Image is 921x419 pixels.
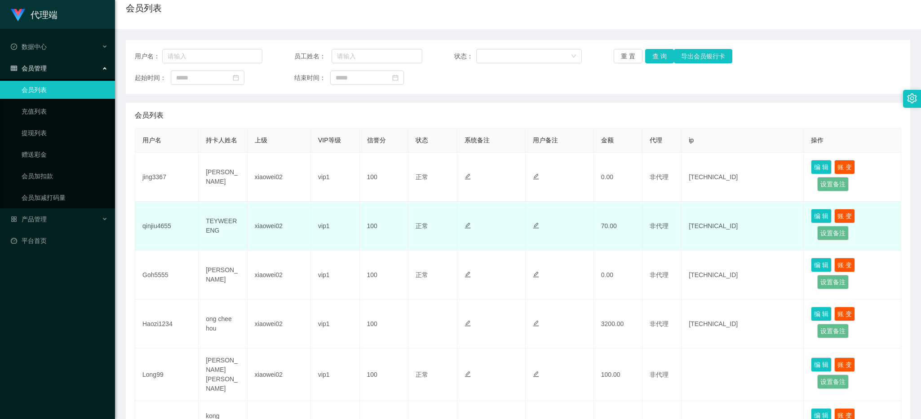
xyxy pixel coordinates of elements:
[817,275,849,289] button: 设置备注
[22,124,108,142] a: 提现列表
[360,153,409,202] td: 100
[135,202,199,251] td: qinjiu4655
[811,357,832,372] button: 编 辑
[650,173,669,181] span: 非代理
[594,348,643,401] td: 100.00
[255,137,267,144] span: 上级
[360,251,409,300] td: 100
[233,75,239,81] i: 图标: calendar
[199,348,248,401] td: [PERSON_NAME] [PERSON_NAME]
[31,0,58,29] h1: 代理端
[360,300,409,348] td: 100
[248,202,311,251] td: xiaowei02
[682,202,803,251] td: [TECHNICAL_ID]
[650,137,662,144] span: 代理
[834,258,855,272] button: 账 变
[689,137,694,144] span: ip
[834,357,855,372] button: 账 变
[811,307,832,321] button: 编 辑
[135,300,199,348] td: Haozi1234
[416,173,428,181] span: 正常
[135,153,199,202] td: jing3367
[311,348,360,401] td: vip1
[533,271,539,278] i: 图标: edit
[135,348,199,401] td: Long99
[416,222,428,229] span: 正常
[465,222,471,229] i: 图标: edit
[465,173,471,180] i: 图标: edit
[206,137,237,144] span: 持卡人姓名
[614,49,642,63] button: 重 置
[135,251,199,300] td: Goh5555
[817,226,849,240] button: 设置备注
[682,300,803,348] td: [TECHNICAL_ID]
[199,202,248,251] td: TEYWEERENG
[650,271,669,278] span: 非代理
[465,371,471,377] i: 图标: edit
[811,209,832,223] button: 编 辑
[817,375,849,389] button: 设置备注
[454,52,477,61] span: 状态：
[11,9,25,22] img: logo.9652507e.png
[22,189,108,207] a: 会员加减打码量
[311,300,360,348] td: vip1
[294,52,331,61] span: 员工姓名：
[834,307,855,321] button: 账 变
[674,49,732,63] button: 导出会员银行卡
[135,52,162,61] span: 用户名：
[22,146,108,163] a: 赠送彩金
[11,43,47,50] span: 数据中心
[594,251,643,300] td: 0.00
[416,271,428,278] span: 正常
[533,371,539,377] i: 图标: edit
[650,371,669,378] span: 非代理
[645,49,674,63] button: 查 询
[594,300,643,348] td: 3200.00
[11,44,17,50] i: 图标: check-circle-o
[199,251,248,300] td: [PERSON_NAME]
[682,251,803,300] td: [TECHNICAL_ID]
[248,153,311,202] td: xiaowei02
[594,202,643,251] td: 70.00
[811,258,832,272] button: 编 辑
[311,251,360,300] td: vip1
[294,73,330,83] span: 结束时间：
[650,320,669,327] span: 非代理
[650,222,669,229] span: 非代理
[601,137,614,144] span: 金额
[135,110,164,121] span: 会员列表
[199,300,248,348] td: ong chee hou
[332,49,422,63] input: 请输入
[594,153,643,202] td: 0.00
[311,202,360,251] td: vip1
[22,102,108,120] a: 充值列表
[199,153,248,202] td: [PERSON_NAME]
[392,75,399,81] i: 图标: calendar
[834,209,855,223] button: 账 变
[907,93,917,103] i: 图标: setting
[571,53,576,60] i: 图标: down
[367,137,386,144] span: 信誉分
[11,65,17,71] i: 图标: table
[817,324,849,338] button: 设置备注
[248,348,311,401] td: xiaowei02
[465,137,490,144] span: 系统备注
[465,271,471,278] i: 图标: edit
[465,320,471,326] i: 图标: edit
[22,167,108,185] a: 会员加扣款
[311,153,360,202] td: vip1
[533,222,539,229] i: 图标: edit
[811,160,832,174] button: 编 辑
[416,137,428,144] span: 状态
[126,1,162,15] h1: 会员列表
[248,251,311,300] td: xiaowei02
[135,73,171,83] span: 起始时间：
[533,173,539,180] i: 图标: edit
[533,320,539,326] i: 图标: edit
[416,371,428,378] span: 正常
[11,11,58,18] a: 代理端
[142,137,161,144] span: 用户名
[162,49,262,63] input: 请输入
[360,348,409,401] td: 100
[248,300,311,348] td: xiaowei02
